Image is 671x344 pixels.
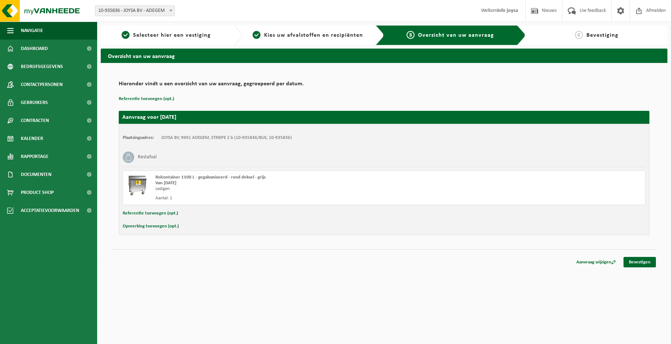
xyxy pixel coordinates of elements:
span: 2 [253,31,260,39]
div: Ledigen [155,186,413,192]
span: Rolcontainer 1100 L - gegalvaniseerd - rond deksel - grijs [155,175,266,180]
span: Bedrijfsgegevens [21,58,63,76]
strong: info joysa [497,8,518,13]
strong: Aanvraag voor [DATE] [122,114,176,120]
img: WB-1100-GAL-GY-02.png [127,175,148,196]
span: 3 [407,31,414,39]
a: Aanvraag wijzigen [571,257,621,267]
span: Dashboard [21,40,48,58]
strong: Plaatsingsadres: [123,135,154,140]
span: 4 [575,31,583,39]
h3: Restafval [138,151,157,163]
span: Overzicht van uw aanvraag [418,32,494,38]
span: 10-935836 - JOYSA BV - ADEGEM [95,5,175,16]
button: Opmerking toevoegen (opt.) [123,222,179,231]
span: 10-935836 - JOYSA BV - ADEGEM [95,6,174,16]
span: Rapportage [21,148,49,166]
div: Aantal: 1 [155,195,413,201]
a: Bevestigen [624,257,656,267]
span: Kalender [21,130,43,148]
span: Selecteer hier een vestiging [133,32,211,38]
span: Product Shop [21,184,54,202]
span: Navigatie [21,22,43,40]
span: Kies uw afvalstoffen en recipiënten [264,32,363,38]
span: Contracten [21,112,49,130]
a: 2Kies uw afvalstoffen en recipiënten [246,31,370,40]
h2: Overzicht van uw aanvraag [101,49,667,63]
span: Contactpersonen [21,76,63,94]
span: Acceptatievoorwaarden [21,202,79,219]
span: Documenten [21,166,51,184]
button: Referentie toevoegen (opt.) [119,94,174,104]
button: Referentie toevoegen (opt.) [123,209,178,218]
span: Gebruikers [21,94,48,112]
a: 1Selecteer hier een vestiging [104,31,228,40]
span: 1 [122,31,130,39]
strong: Van [DATE] [155,181,176,185]
h2: Hieronder vindt u een overzicht van uw aanvraag, gegroepeerd per datum. [119,81,649,91]
td: JOYSA BV, 9991 ADEGEM, STRIEPE 2 b (10-935836/BUS, 10-935836) [161,135,292,141]
span: Bevestiging [586,32,618,38]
